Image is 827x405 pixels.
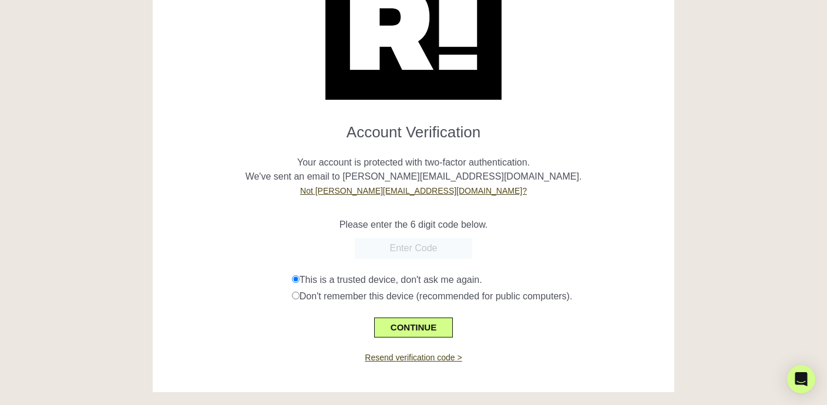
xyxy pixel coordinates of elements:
input: Enter Code [355,238,472,259]
p: Please enter the 6 digit code below. [162,218,666,232]
div: This is a trusted device, don't ask me again. [292,273,665,287]
p: Your account is protected with two-factor authentication. We've sent an email to [PERSON_NAME][EM... [162,141,666,198]
div: Don't remember this device (recommended for public computers). [292,289,665,303]
a: Resend verification code > [365,353,462,362]
a: Not [PERSON_NAME][EMAIL_ADDRESS][DOMAIN_NAME]? [300,186,527,195]
h1: Account Verification [162,114,666,141]
button: CONTINUE [374,318,453,338]
div: Open Intercom Messenger [787,365,815,393]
